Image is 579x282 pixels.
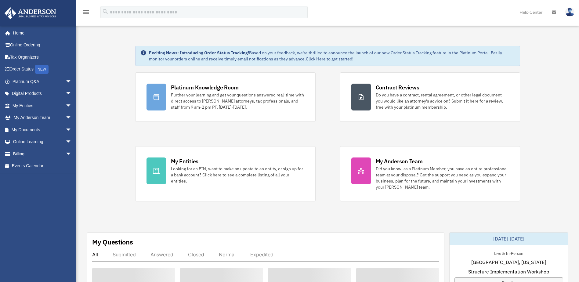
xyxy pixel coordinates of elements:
div: Further your learning and get your questions answered real-time with direct access to [PERSON_NAM... [171,92,304,110]
a: Home [4,27,78,39]
div: My Entities [171,157,198,165]
a: Order StatusNEW [4,63,81,76]
div: Live & In-Person [489,250,528,256]
span: arrow_drop_down [66,75,78,88]
div: All [92,251,98,258]
i: search [102,8,109,15]
a: Platinum Q&Aarrow_drop_down [4,75,81,88]
div: Expedited [250,251,273,258]
div: Did you know, as a Platinum Member, you have an entire professional team at your disposal? Get th... [376,166,509,190]
span: arrow_drop_down [66,99,78,112]
div: Closed [188,251,204,258]
a: Billingarrow_drop_down [4,148,81,160]
a: My Documentsarrow_drop_down [4,124,81,136]
i: menu [82,9,90,16]
div: NEW [35,65,49,74]
a: My Anderson Teamarrow_drop_down [4,112,81,124]
div: Looking for an EIN, want to make an update to an entity, or sign up for a bank account? Click her... [171,166,304,184]
div: Answered [150,251,173,258]
div: My Questions [92,237,133,247]
span: arrow_drop_down [66,148,78,160]
a: Digital Productsarrow_drop_down [4,88,81,100]
a: menu [82,11,90,16]
span: [GEOGRAPHIC_DATA], [US_STATE] [471,258,546,266]
span: arrow_drop_down [66,124,78,136]
div: [DATE]-[DATE] [450,233,568,245]
a: Online Learningarrow_drop_down [4,136,81,148]
div: Do you have a contract, rental agreement, or other legal document you would like an attorney's ad... [376,92,509,110]
span: Structure Implementation Workshop [468,268,549,275]
span: arrow_drop_down [66,112,78,124]
a: My Entitiesarrow_drop_down [4,99,81,112]
img: User Pic [565,8,574,16]
div: Submitted [113,251,136,258]
span: arrow_drop_down [66,136,78,148]
div: Platinum Knowledge Room [171,84,239,91]
div: Normal [219,251,236,258]
img: Anderson Advisors Platinum Portal [3,7,58,19]
a: Platinum Knowledge Room Further your learning and get your questions answered real-time with dire... [135,72,316,122]
a: Click Here to get started! [306,56,353,62]
span: arrow_drop_down [66,88,78,100]
a: Events Calendar [4,160,81,172]
a: Online Ordering [4,39,81,51]
a: My Anderson Team Did you know, as a Platinum Member, you have an entire professional team at your... [340,146,520,201]
a: My Entities Looking for an EIN, want to make an update to an entity, or sign up for a bank accoun... [135,146,316,201]
strong: Exciting News: Introducing Order Status Tracking! [149,50,249,56]
a: Contract Reviews Do you have a contract, rental agreement, or other legal document you would like... [340,72,520,122]
div: Based on your feedback, we're thrilled to announce the launch of our new Order Status Tracking fe... [149,50,515,62]
div: Contract Reviews [376,84,419,91]
div: My Anderson Team [376,157,423,165]
a: Tax Organizers [4,51,81,63]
